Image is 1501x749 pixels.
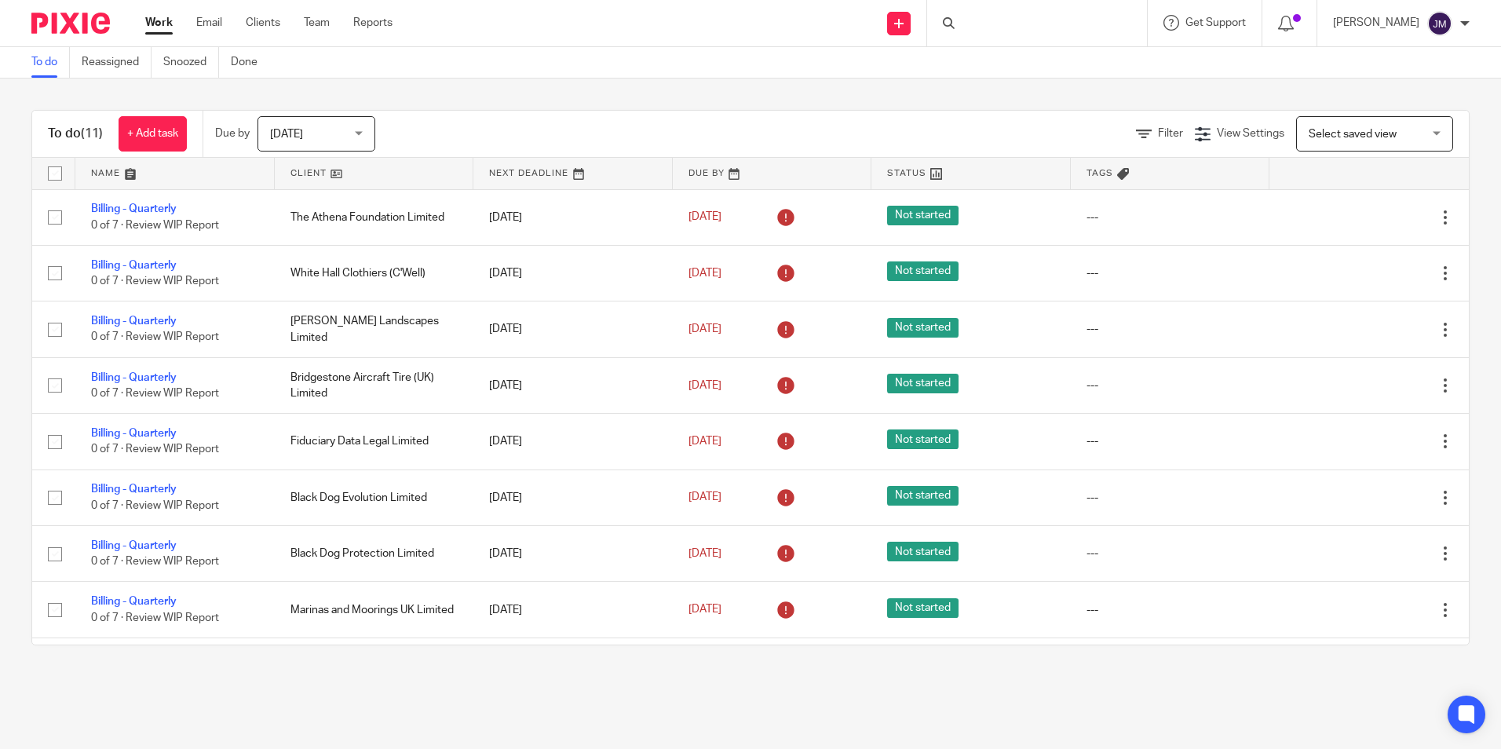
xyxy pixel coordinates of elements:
a: Billing - Quarterly [91,372,177,383]
div: --- [1086,490,1254,506]
td: The Athena Foundation Limited [275,189,474,245]
div: --- [1086,321,1254,337]
span: 0 of 7 · Review WIP Report [91,444,219,455]
span: [DATE] [688,212,721,223]
td: Marinas and Moorings UK Limited [275,582,474,638]
span: Not started [887,542,959,561]
td: [DATE] [473,582,673,638]
a: Work [145,15,173,31]
td: Untitled Properties Limited [275,638,474,693]
p: Due by [215,126,250,141]
a: Reports [353,15,393,31]
a: Billing - Quarterly [91,540,177,551]
span: Not started [887,374,959,393]
div: --- [1086,378,1254,393]
h1: To do [48,126,103,142]
td: Black Dog Evolution Limited [275,469,474,525]
div: --- [1086,546,1254,561]
td: [DATE] [473,638,673,693]
span: 0 of 7 · Review WIP Report [91,556,219,567]
img: svg%3E [1427,11,1452,36]
p: [PERSON_NAME] [1333,15,1419,31]
span: Not started [887,429,959,449]
span: [DATE] [688,268,721,279]
span: [DATE] [270,129,303,140]
a: Clients [246,15,280,31]
a: + Add task [119,116,187,152]
span: 0 of 7 · Review WIP Report [91,332,219,343]
td: [DATE] [473,469,673,525]
a: Billing - Quarterly [91,316,177,327]
img: Pixie [31,13,110,34]
span: Not started [887,486,959,506]
span: Not started [887,261,959,281]
a: Done [231,47,269,78]
span: 0 of 7 · Review WIP Report [91,388,219,399]
td: [PERSON_NAME] Landscapes Limited [275,301,474,357]
span: View Settings [1217,128,1284,139]
span: [DATE] [688,548,721,559]
span: Not started [887,598,959,618]
span: Get Support [1185,17,1246,28]
td: [DATE] [473,245,673,301]
a: Billing - Quarterly [91,596,177,607]
a: To do [31,47,70,78]
span: 0 of 7 · Review WIP Report [91,220,219,231]
span: Not started [887,206,959,225]
a: Snoozed [163,47,219,78]
td: [DATE] [473,301,673,357]
a: Email [196,15,222,31]
a: Billing - Quarterly [91,203,177,214]
td: Black Dog Protection Limited [275,526,474,582]
span: Not started [887,318,959,338]
td: [DATE] [473,526,673,582]
td: Fiduciary Data Legal Limited [275,414,474,469]
span: [DATE] [688,436,721,447]
div: --- [1086,602,1254,618]
td: [DATE] [473,414,673,469]
span: (11) [81,127,103,140]
span: [DATE] [688,492,721,503]
div: --- [1086,265,1254,281]
span: 0 of 7 · Review WIP Report [91,500,219,511]
td: [DATE] [473,357,673,413]
td: [DATE] [473,189,673,245]
td: White Hall Clothiers (C'Well) [275,245,474,301]
span: Select saved view [1309,129,1397,140]
span: [DATE] [688,323,721,334]
span: [DATE] [688,380,721,391]
span: [DATE] [688,604,721,615]
div: --- [1086,433,1254,449]
span: Filter [1158,128,1183,139]
td: Bridgestone Aircraft Tire (UK) Limited [275,357,474,413]
a: Billing - Quarterly [91,260,177,271]
span: Tags [1086,169,1113,177]
a: Billing - Quarterly [91,428,177,439]
a: Billing - Quarterly [91,484,177,495]
a: Reassigned [82,47,152,78]
span: 0 of 7 · Review WIP Report [91,276,219,287]
a: Team [304,15,330,31]
div: --- [1086,210,1254,225]
span: 0 of 7 · Review WIP Report [91,612,219,623]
